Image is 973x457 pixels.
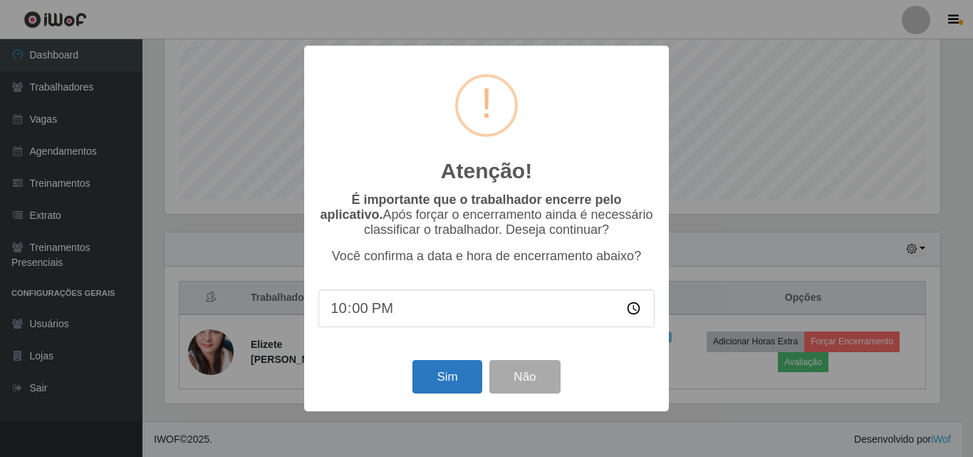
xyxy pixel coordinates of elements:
button: Não [489,360,560,394]
h2: Atenção! [441,158,532,184]
button: Sim [412,360,482,394]
b: É importante que o trabalhador encerre pelo aplicativo. [320,192,621,222]
p: Após forçar o encerramento ainda é necessário classificar o trabalhador. Deseja continuar? [318,192,655,237]
p: Você confirma a data e hora de encerramento abaixo? [318,249,655,264]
